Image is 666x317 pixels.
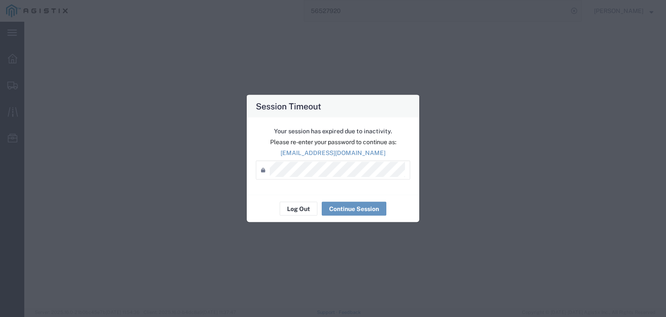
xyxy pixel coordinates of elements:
p: Please re-enter your password to continue as: [256,138,410,147]
button: Log Out [280,202,317,216]
p: [EMAIL_ADDRESS][DOMAIN_NAME] [256,149,410,158]
h4: Session Timeout [256,100,321,112]
p: Your session has expired due to inactivity. [256,127,410,136]
button: Continue Session [322,202,386,216]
